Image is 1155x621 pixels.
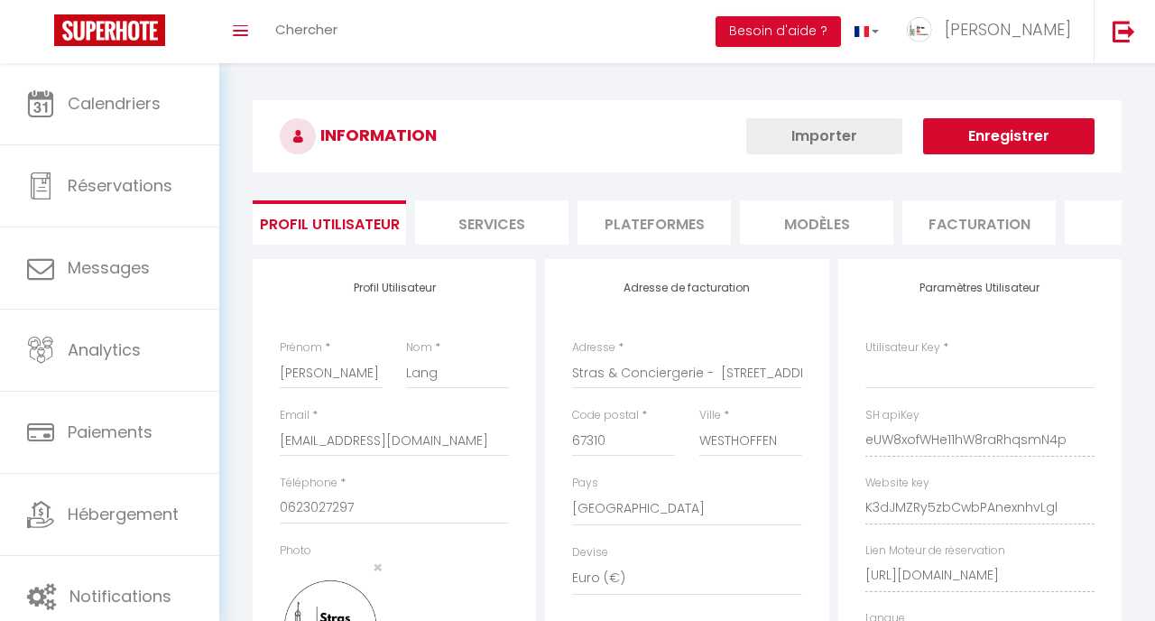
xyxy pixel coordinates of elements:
[68,256,150,279] span: Messages
[68,338,141,361] span: Analytics
[572,339,615,357] label: Adresse
[746,118,902,154] button: Importer
[253,200,406,245] li: Profil Utilisateur
[373,556,383,579] span: ×
[253,100,1122,172] h3: INFORMATION
[68,174,172,197] span: Réservations
[865,339,940,357] label: Utilisateur Key
[572,475,598,492] label: Pays
[280,407,310,424] label: Email
[906,16,933,43] img: ...
[275,20,337,39] span: Chercher
[68,503,179,525] span: Hébergement
[902,200,1056,245] li: Facturation
[69,585,171,607] span: Notifications
[280,475,337,492] label: Téléphone
[406,339,432,357] label: Nom
[865,407,919,424] label: SH apiKey
[865,475,929,492] label: Website key
[373,560,383,576] button: Close
[572,407,639,424] label: Code postal
[280,339,322,357] label: Prénom
[865,282,1095,294] h4: Paramètres Utilisateur
[280,282,509,294] h4: Profil Utilisateur
[14,7,69,61] button: Ouvrir le widget de chat LiveChat
[415,200,568,245] li: Services
[68,92,161,115] span: Calendriers
[699,407,721,424] label: Ville
[865,542,1005,560] label: Lien Moteur de réservation
[577,200,731,245] li: Plateformes
[280,542,311,560] label: Photo
[923,118,1095,154] button: Enregistrer
[945,18,1071,41] span: [PERSON_NAME]
[740,200,893,245] li: MODÈLES
[1113,20,1135,42] img: logout
[572,544,608,561] label: Devise
[716,16,841,47] button: Besoin d'aide ?
[68,421,152,443] span: Paiements
[572,282,801,294] h4: Adresse de facturation
[54,14,165,46] img: Super Booking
